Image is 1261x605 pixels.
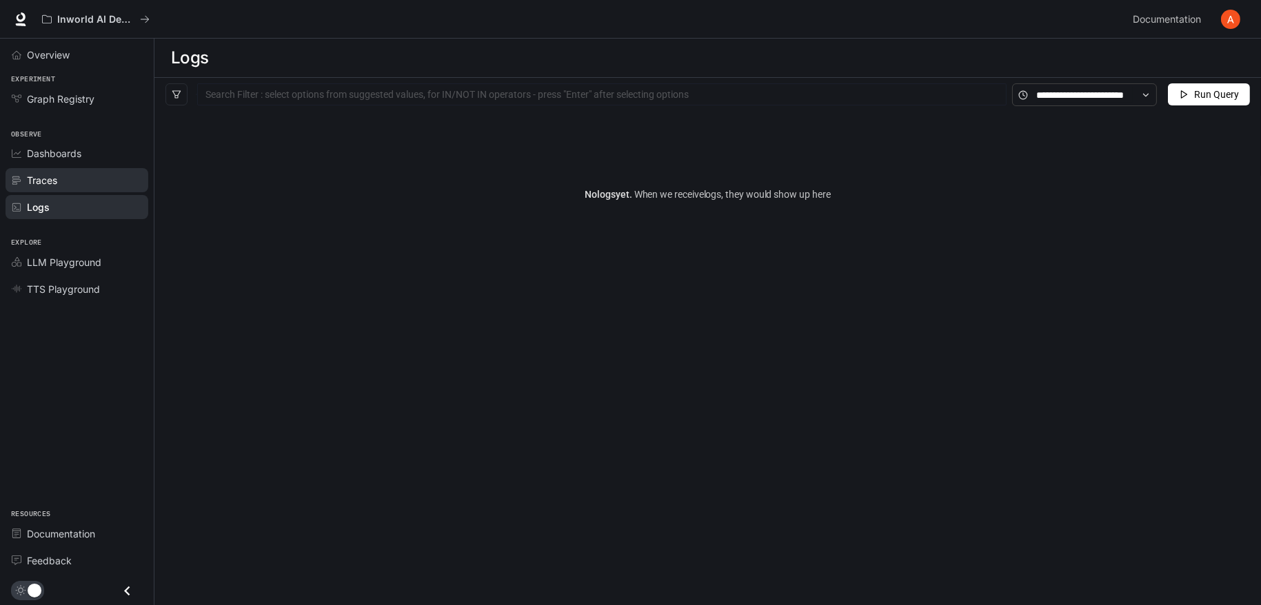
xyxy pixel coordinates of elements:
a: Graph Registry [6,87,148,111]
span: Documentation [27,526,95,541]
button: filter [165,83,188,105]
span: Overview [27,48,70,62]
span: When we receive logs , they would show up here [632,189,831,200]
span: Feedback [27,553,72,568]
p: Inworld AI Demos [57,14,134,25]
a: Documentation [1127,6,1211,33]
a: TTS Playground [6,277,148,301]
img: User avatar [1221,10,1240,29]
span: Dark mode toggle [28,582,41,597]
article: No logs yet. [585,187,830,202]
span: Run Query [1194,87,1239,102]
span: TTS Playground [27,282,100,296]
h1: Logs [171,44,209,72]
button: All workspaces [36,6,156,33]
a: Overview [6,43,148,67]
a: Logs [6,195,148,219]
span: Graph Registry [27,92,94,106]
a: Traces [6,168,148,192]
span: Documentation [1133,11,1201,28]
span: LLM Playground [27,255,101,269]
a: Dashboards [6,141,148,165]
a: Documentation [6,522,148,546]
button: Close drawer [112,577,143,605]
span: filter [172,90,181,99]
a: LLM Playground [6,250,148,274]
span: Dashboards [27,146,81,161]
a: Feedback [6,548,148,573]
span: Logs [27,200,50,214]
span: Traces [27,173,57,187]
button: Run Query [1168,83,1250,105]
button: User avatar [1217,6,1244,33]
